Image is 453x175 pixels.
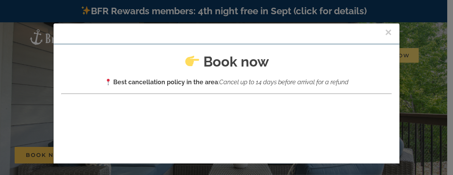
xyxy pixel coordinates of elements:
strong: Best cancellation policy in the area [113,78,218,86]
button: Close [385,27,392,38]
strong: Book now [203,53,269,70]
img: 📍 [105,79,111,85]
p: : [61,77,392,87]
img: 👉 [185,54,199,68]
em: Cancel up to 14 days before arrival for a refund [219,78,349,86]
